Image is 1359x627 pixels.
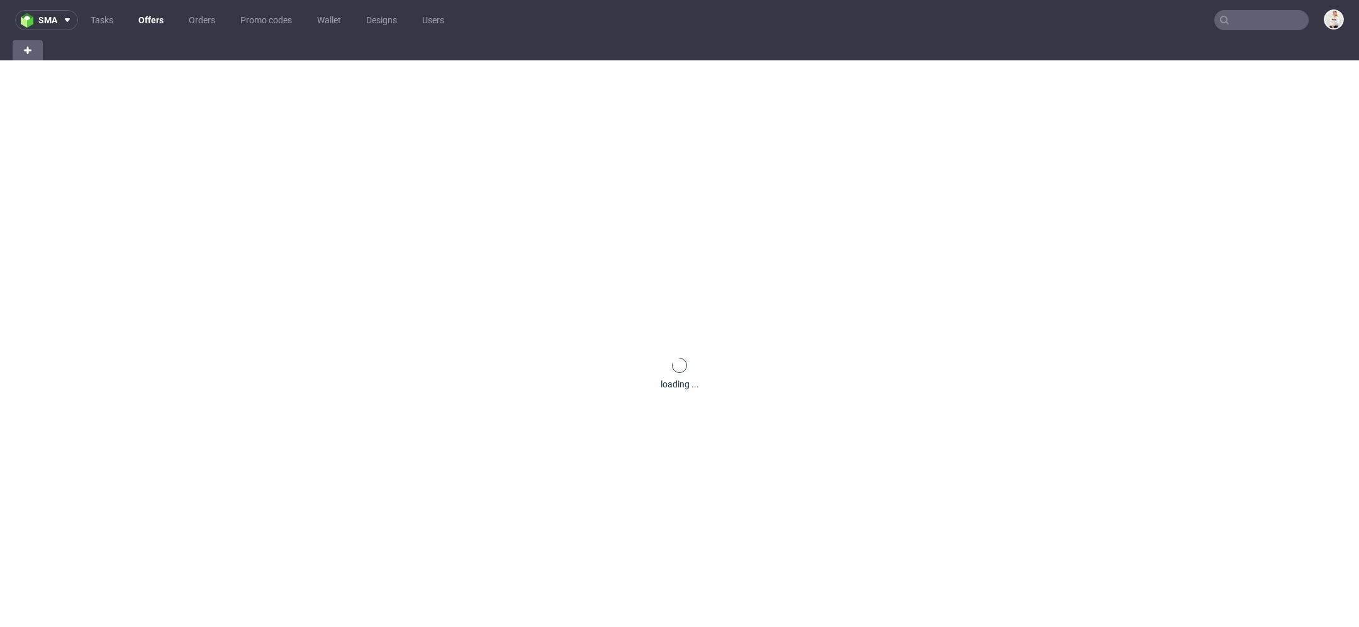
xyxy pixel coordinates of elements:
[83,10,121,30] a: Tasks
[131,10,171,30] a: Offers
[181,10,223,30] a: Orders
[415,10,452,30] a: Users
[21,13,38,28] img: logo
[1325,11,1343,28] img: Mari Fok
[310,10,349,30] a: Wallet
[661,378,699,391] div: loading ...
[38,16,57,25] span: sma
[15,10,78,30] button: sma
[359,10,405,30] a: Designs
[233,10,299,30] a: Promo codes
